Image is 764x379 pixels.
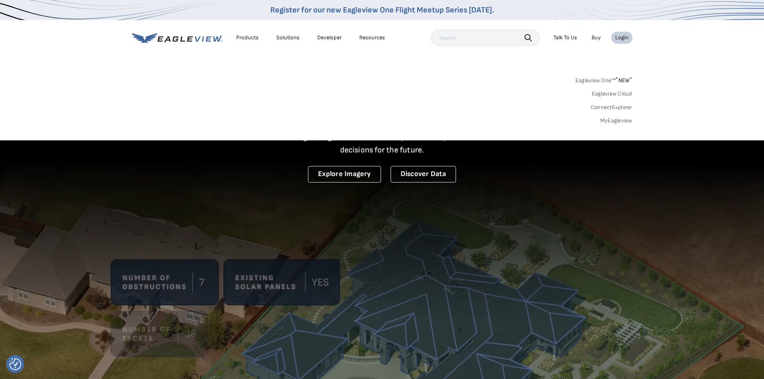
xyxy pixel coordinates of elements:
[391,166,456,182] a: Discover Data
[431,30,540,46] input: Search
[9,358,21,370] img: Revisit consent button
[236,34,259,41] div: Products
[276,34,300,41] div: Solutions
[592,34,601,41] a: Buy
[600,117,632,124] a: MyEagleview
[592,90,632,97] a: Eagleview Cloud
[616,77,632,84] span: NEW
[615,34,628,41] div: Login
[591,104,632,111] a: ConnectExplorer
[576,75,632,84] a: Eagleview One™*NEW*
[553,34,577,41] div: Talk To Us
[317,34,342,41] a: Developer
[9,358,21,370] button: Consent Preferences
[308,166,381,182] a: Explore Imagery
[270,5,494,15] a: Register for our new Eagleview One Flight Meetup Series [DATE].
[359,34,385,41] div: Resources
